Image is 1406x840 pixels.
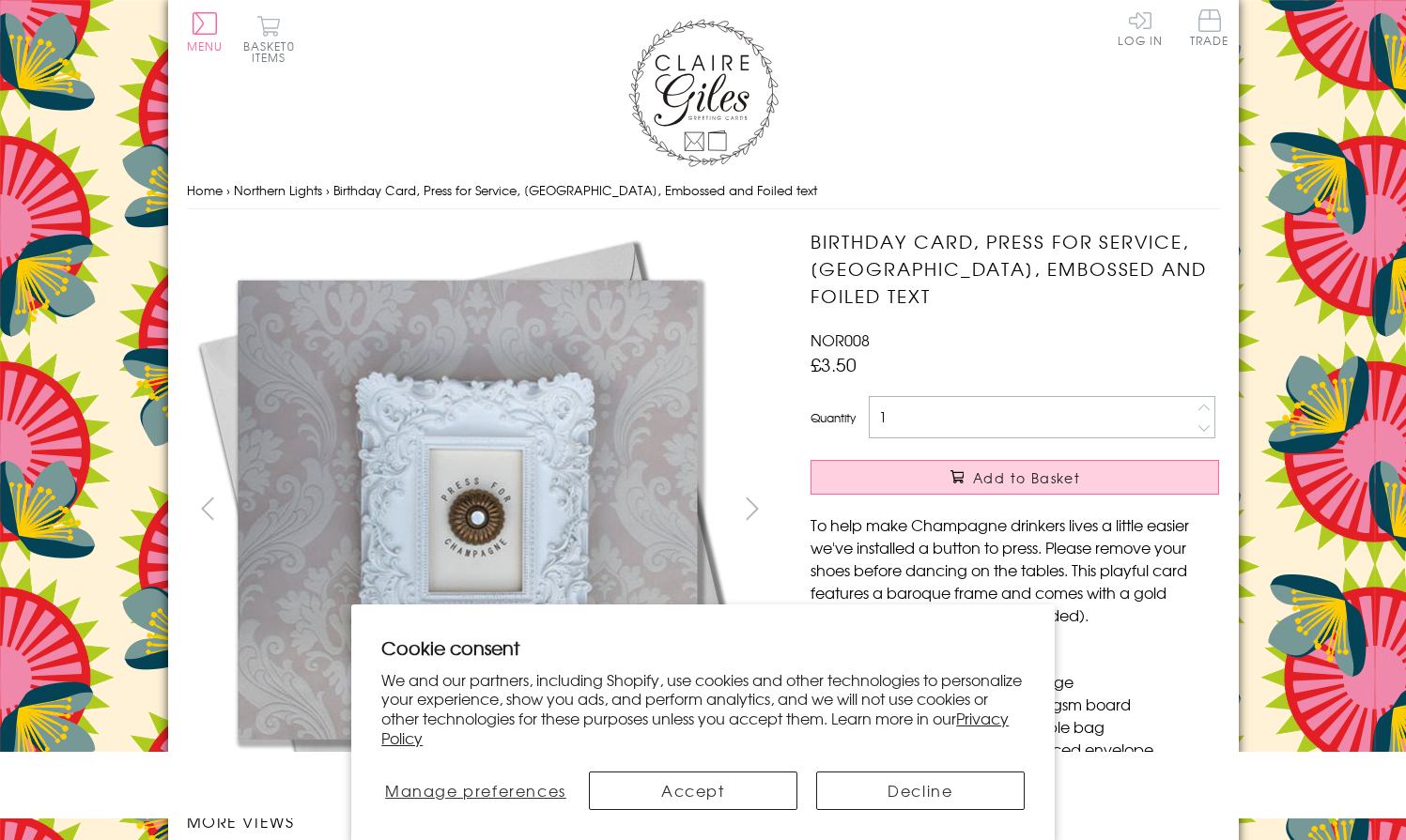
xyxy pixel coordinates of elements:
[589,771,797,810] button: Accept
[811,513,1219,626] p: To help make Champagne drinkers lives a little easier we've installed a button to press. Please r...
[381,670,1025,748] p: We and our partners, including Shopify, use cookies and other technologies to personalize your ex...
[226,181,230,199] span: ›
[1190,9,1229,46] span: Trade
[187,810,774,832] h3: More views
[731,487,773,529] button: next
[811,460,1219,495] button: Add to Basket
[187,12,224,52] button: Menu
[187,228,750,791] img: Birthday Card, Press for Service, Champagne, Embossed and Foiled text
[187,487,229,529] button: prev
[187,181,223,199] a: Home
[1118,9,1163,46] a: Log In
[187,172,1220,210] nav: breadcrumbs
[385,779,566,802] span: Manage preferences
[381,707,1009,749] a: Privacy Policy
[234,181,322,199] a: Northern Lights
[243,15,295,63] button: Basket0 items
[811,228,1219,309] h1: Birthday Card, Press for Service, [GEOGRAPHIC_DATA], Embossed and Foiled text
[252,38,295,66] span: 0 items
[816,771,1025,810] button: Decline
[187,38,224,54] span: Menu
[811,351,857,377] span: £3.50
[1190,9,1229,50] a: Trade
[811,409,856,426] label: Quantity
[326,181,330,199] span: ›
[381,634,1025,661] h2: Cookie consent
[628,19,779,167] img: Claire Giles Greetings Cards
[973,468,1080,487] span: Add to Basket
[333,181,817,199] span: Birthday Card, Press for Service, [GEOGRAPHIC_DATA], Embossed and Foiled text
[381,771,569,810] button: Manage preferences
[811,328,870,351] span: NOR008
